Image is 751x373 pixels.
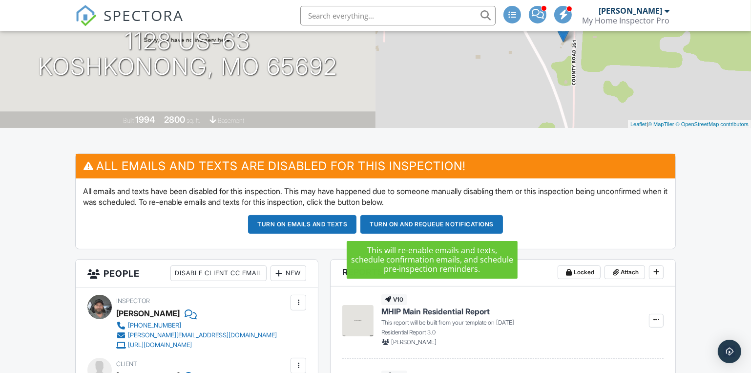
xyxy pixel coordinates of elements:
[116,340,277,350] a: [URL][DOMAIN_NAME]
[128,331,277,339] div: [PERSON_NAME][EMAIL_ADDRESS][DOMAIN_NAME]
[76,154,675,178] h3: All emails and texts are disabled for this inspection!
[116,297,150,305] span: Inspector
[248,215,356,234] button: Turn on emails and texts
[271,265,306,281] div: New
[599,6,662,16] div: [PERSON_NAME]
[75,13,184,34] a: SPECTORA
[648,121,674,127] a: © MapTiler
[76,260,318,287] h3: People
[360,215,503,234] button: Turn on and Requeue Notifications
[116,330,277,340] a: [PERSON_NAME][EMAIL_ADDRESS][DOMAIN_NAME]
[187,117,201,124] span: sq. ft.
[116,321,277,330] a: [PHONE_NUMBER]
[124,117,134,124] span: Built
[38,28,337,80] h1: 1128 US-63 Koshkonong, MO 65692
[170,265,267,281] div: Disable Client CC Email
[136,114,155,125] div: 1994
[116,306,180,321] div: [PERSON_NAME]
[628,120,751,129] div: |
[165,114,186,125] div: 2800
[83,186,668,208] p: All emails and texts have been disabled for this inspection. This may have happened due to someon...
[630,121,647,127] a: Leaflet
[128,341,192,349] div: [URL][DOMAIN_NAME]
[300,6,496,25] input: Search everything...
[582,16,669,25] div: My Home Inspector Pro
[718,340,741,363] div: Open Intercom Messenger
[116,360,137,368] span: Client
[218,117,245,124] span: basement
[128,322,181,329] div: [PHONE_NUMBER]
[104,5,184,25] span: SPECTORA
[75,5,97,26] img: The Best Home Inspection Software - Spectora
[676,121,749,127] a: © OpenStreetMap contributors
